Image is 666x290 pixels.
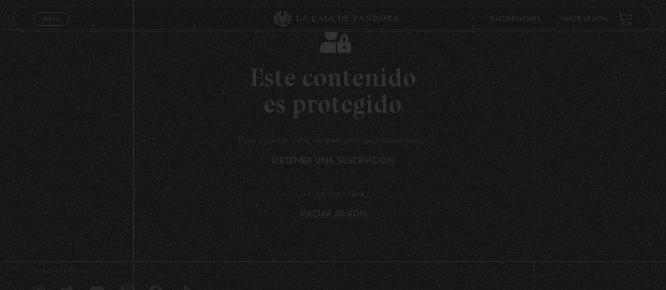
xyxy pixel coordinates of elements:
[43,16,60,22] span: Menu
[562,16,608,23] a: Inicie sesión
[300,210,366,218] a: Iniciar Sesión
[39,25,64,32] span: Cerrar
[33,269,633,275] h4: SÍguenos en:
[272,157,394,165] a: Obtener una suscripción
[490,16,541,23] a: Suscripciones
[619,12,633,26] a: View your shopping cart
